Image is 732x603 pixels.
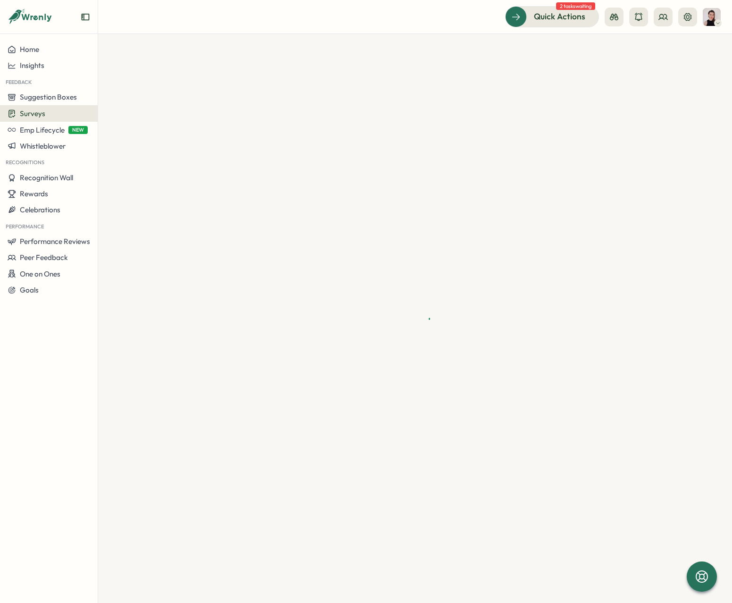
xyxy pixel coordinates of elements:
span: One on Ones [20,269,60,278]
span: Quick Actions [534,10,585,23]
span: NEW [68,126,88,134]
span: Celebrations [20,205,60,214]
button: Quick Actions [505,6,599,27]
span: Suggestion Boxes [20,92,77,101]
span: Peer Feedback [20,253,68,262]
button: Expand sidebar [81,12,90,22]
span: Recognition Wall [20,173,73,182]
span: Performance Reviews [20,237,90,246]
span: Surveys [20,109,45,118]
span: Insights [20,61,44,70]
span: Home [20,45,39,54]
img: Axi Molnar [703,8,721,26]
span: Whistleblower [20,142,66,151]
span: Emp Lifecycle [20,126,65,134]
span: Rewards [20,189,48,198]
span: Goals [20,285,39,294]
span: 2 tasks waiting [556,2,595,10]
